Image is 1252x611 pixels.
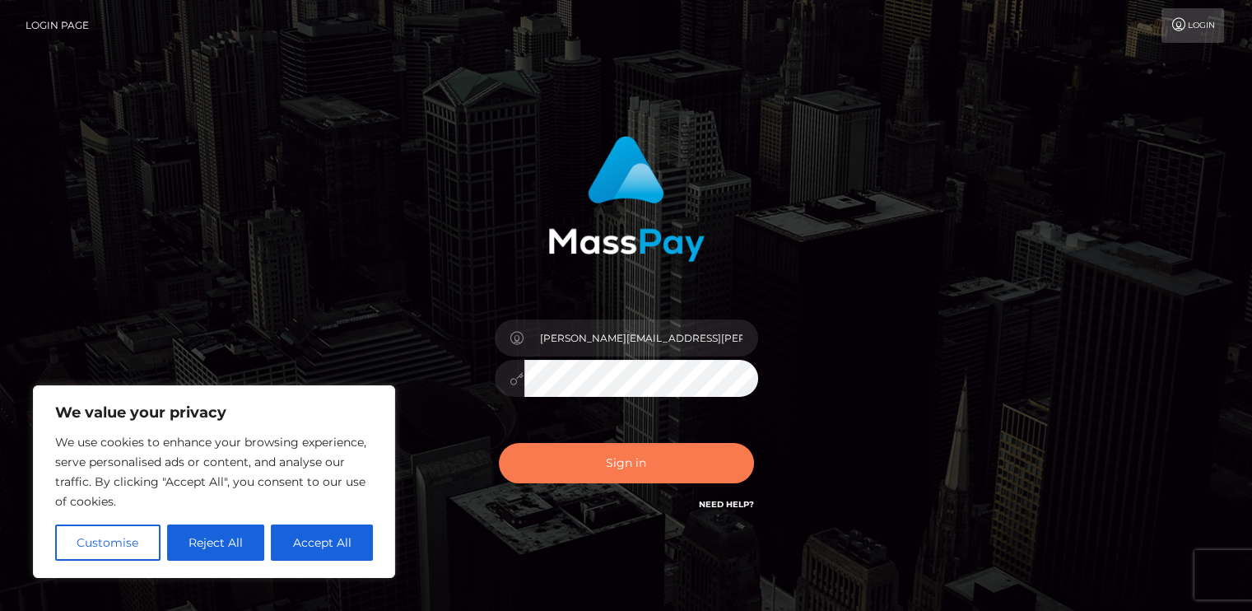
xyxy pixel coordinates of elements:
a: Login Page [26,8,89,43]
a: Need Help? [699,499,754,510]
a: Login [1161,8,1224,43]
input: Username... [524,319,758,357]
p: We use cookies to enhance your browsing experience, serve personalised ads or content, and analys... [55,432,373,511]
p: We value your privacy [55,403,373,422]
button: Sign in [499,443,754,483]
button: Accept All [271,525,373,561]
img: MassPay Login [548,136,705,262]
div: We value your privacy [33,385,395,578]
button: Reject All [167,525,265,561]
button: Customise [55,525,161,561]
